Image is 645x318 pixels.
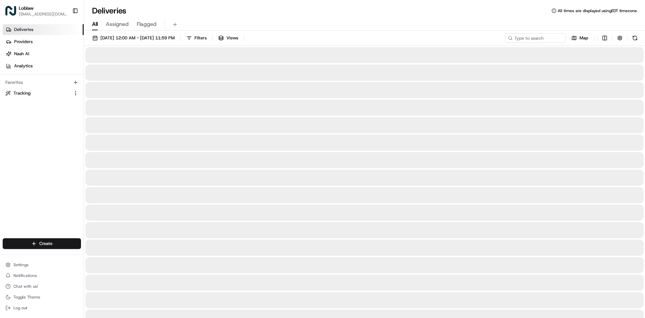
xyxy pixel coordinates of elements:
button: [DATE] 12:00 AM - [DATE] 11:59 PM [89,33,178,43]
span: Views [226,35,238,41]
span: Create [39,241,52,247]
a: Nash AI [3,48,84,59]
input: Type to search [505,33,566,43]
button: Settings [3,260,81,270]
span: Nash AI [14,51,29,57]
span: Settings [13,262,29,268]
span: Log out [13,305,27,311]
button: Notifications [3,271,81,280]
span: [DATE] 12:00 AM - [DATE] 11:59 PM [100,35,175,41]
img: Loblaw [5,5,16,16]
span: Flagged [137,20,157,28]
button: [EMAIL_ADDRESS][DOMAIN_NAME] [19,11,67,17]
span: Chat with us! [13,284,38,289]
div: Favorites [3,77,81,88]
span: Analytics [14,63,33,69]
button: Chat with us! [3,282,81,291]
span: All [92,20,98,28]
span: Tracking [13,90,31,96]
button: Views [215,33,241,43]
a: Tracking [5,90,70,96]
h1: Deliveries [92,5,126,16]
button: LoblawLoblaw[EMAIL_ADDRESS][DOMAIN_NAME] [3,3,70,19]
span: Map [579,35,588,41]
span: Filters [195,35,207,41]
span: Deliveries [14,27,33,33]
button: Create [3,238,81,249]
button: Tracking [3,88,81,99]
button: Toggle Theme [3,292,81,302]
span: Toggle Theme [13,294,40,300]
a: Analytics [3,61,84,71]
a: Deliveries [3,24,84,35]
span: All times are displayed using EDT timezone [558,8,637,13]
button: Loblaw [19,5,34,11]
button: Refresh [630,33,640,43]
span: Providers [14,39,33,45]
span: Assigned [106,20,129,28]
button: Filters [183,33,210,43]
button: Log out [3,303,81,313]
span: Notifications [13,273,37,278]
a: Providers [3,36,84,47]
button: Map [568,33,591,43]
